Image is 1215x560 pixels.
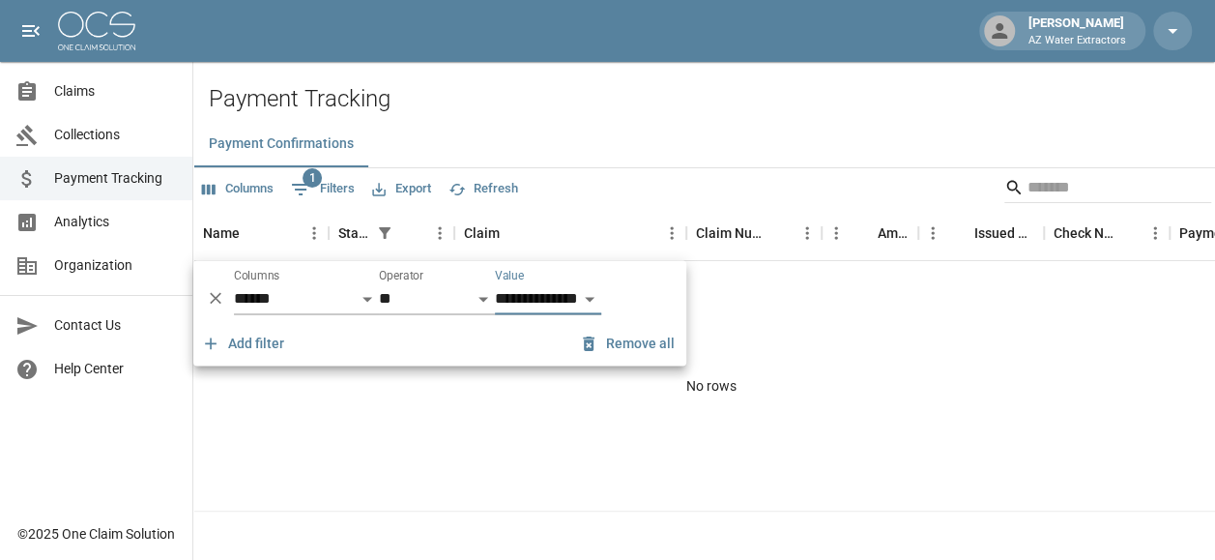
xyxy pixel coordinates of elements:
[193,121,369,167] button: Payment Confirmations
[54,359,177,379] span: Help Center
[1141,219,1170,248] button: Menu
[1044,206,1170,260] div: Check Number
[197,174,278,204] button: Select columns
[54,81,177,102] span: Claims
[303,168,322,188] span: 1
[54,168,177,189] span: Payment Tracking
[338,206,371,260] div: Status
[209,85,1215,113] h2: Payment Tracking
[1114,220,1141,247] button: Sort
[822,206,918,260] div: Amount
[575,326,682,362] button: Remove all
[1004,172,1211,207] div: Search
[766,220,793,247] button: Sort
[425,219,454,248] button: Menu
[203,206,240,260] div: Name
[464,206,500,260] div: Claim
[1028,33,1126,49] p: AZ Water Extractors
[371,220,398,247] div: 1 active filter
[54,125,177,145] span: Collections
[657,219,686,248] button: Menu
[12,12,50,50] button: open drawer
[286,174,360,205] button: Show filters
[329,206,454,260] div: Status
[367,174,436,204] button: Export
[379,267,423,283] label: Operator
[300,219,329,248] button: Menu
[947,220,974,247] button: Sort
[444,174,523,204] button: Refresh
[240,220,267,247] button: Sort
[822,219,851,248] button: Menu
[398,220,425,247] button: Sort
[1054,206,1114,260] div: Check Number
[918,206,1044,260] div: Issued Date
[58,12,135,50] img: ocs-logo-white-transparent.png
[696,206,766,260] div: Claim Number
[371,220,398,247] button: Show filters
[686,206,822,260] div: Claim Number
[193,206,329,260] div: Name
[201,284,230,313] button: Delete
[918,219,947,248] button: Menu
[17,524,175,544] div: © 2025 One Claim Solution
[197,326,292,362] button: Add filter
[851,220,878,247] button: Sort
[878,206,909,260] div: Amount
[500,220,527,247] button: Sort
[54,315,177,336] span: Contact Us
[193,121,1215,167] div: dynamic tabs
[234,267,279,283] label: Columns
[974,206,1034,260] div: Issued Date
[54,255,177,276] span: Organization
[1021,14,1134,48] div: [PERSON_NAME]
[54,212,177,232] span: Analytics
[495,267,524,283] label: Value
[193,260,686,366] div: Show filters
[793,219,822,248] button: Menu
[454,206,686,260] div: Claim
